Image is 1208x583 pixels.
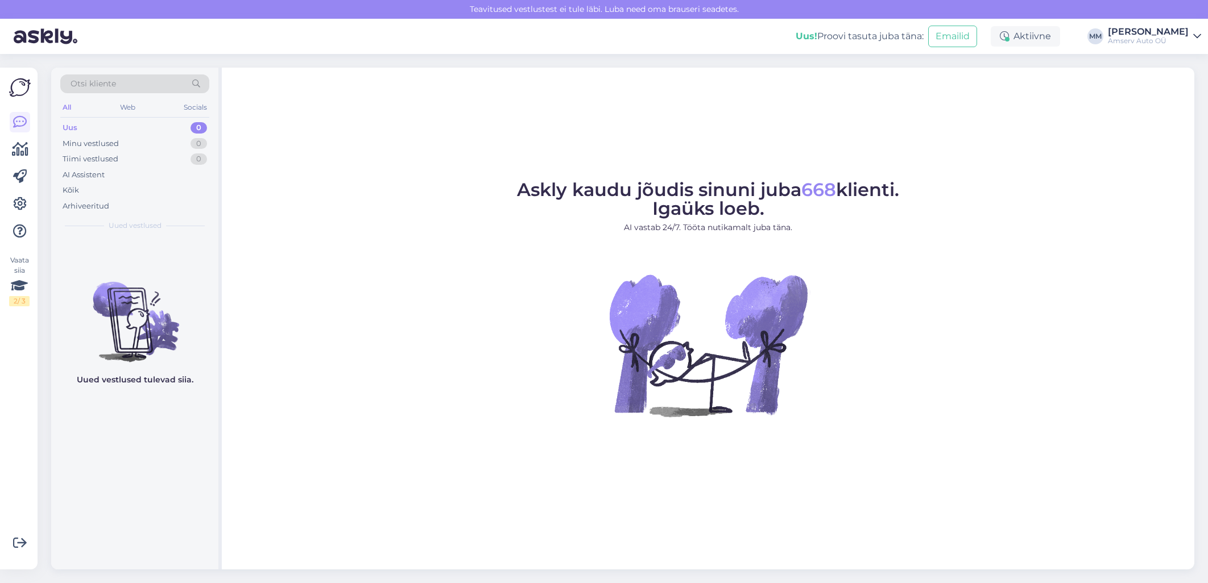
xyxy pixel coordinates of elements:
span: Askly kaudu jõudis sinuni juba klienti. Igaüks loeb. [517,178,899,219]
div: Aktiivne [991,26,1060,47]
img: Askly Logo [9,77,31,98]
div: Amserv Auto OÜ [1108,36,1189,45]
b: Uus! [796,31,817,41]
div: Proovi tasuta juba täna: [796,30,924,43]
div: Uus [63,122,77,134]
div: Socials [181,100,209,115]
div: Vaata siia [9,255,30,306]
div: [PERSON_NAME] [1108,27,1189,36]
div: All [60,100,73,115]
div: MM [1087,28,1103,44]
div: Tiimi vestlused [63,153,118,165]
div: 0 [191,138,207,149]
span: 668 [801,178,836,201]
span: Uued vestlused [109,220,162,231]
div: Minu vestlused [63,138,119,149]
div: Web [118,100,138,115]
p: AI vastab 24/7. Tööta nutikamalt juba täna. [517,222,899,234]
button: Emailid [928,26,977,47]
span: Otsi kliente [71,78,116,90]
div: Kõik [63,185,79,196]
img: No chats [51,261,218,364]
div: AI Assistent [63,169,105,181]
div: 0 [191,153,207,165]
p: Uued vestlused tulevad siia. [77,374,193,386]
a: [PERSON_NAME]Amserv Auto OÜ [1108,27,1201,45]
div: 2 / 3 [9,296,30,306]
img: No Chat active [606,243,810,447]
div: Arhiveeritud [63,201,109,212]
div: 0 [191,122,207,134]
